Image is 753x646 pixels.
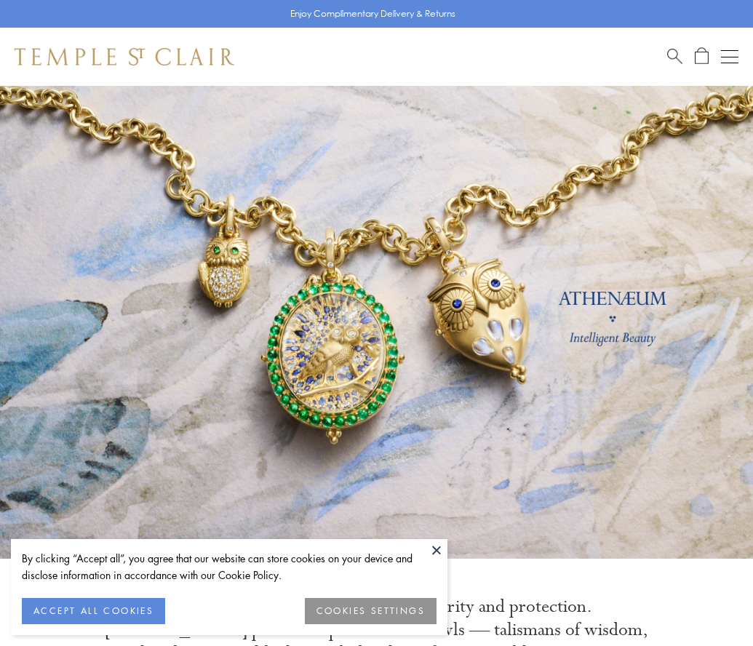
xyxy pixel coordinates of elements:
[290,7,455,21] p: Enjoy Complimentary Delivery & Returns
[667,47,682,65] a: Search
[22,598,165,624] button: ACCEPT ALL COOKIES
[721,48,738,65] button: Open navigation
[22,550,437,583] div: By clicking “Accept all”, you agree that our website can store cookies on your device and disclos...
[695,47,709,65] a: Open Shopping Bag
[305,598,437,624] button: COOKIES SETTINGS
[15,48,234,65] img: Temple St. Clair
